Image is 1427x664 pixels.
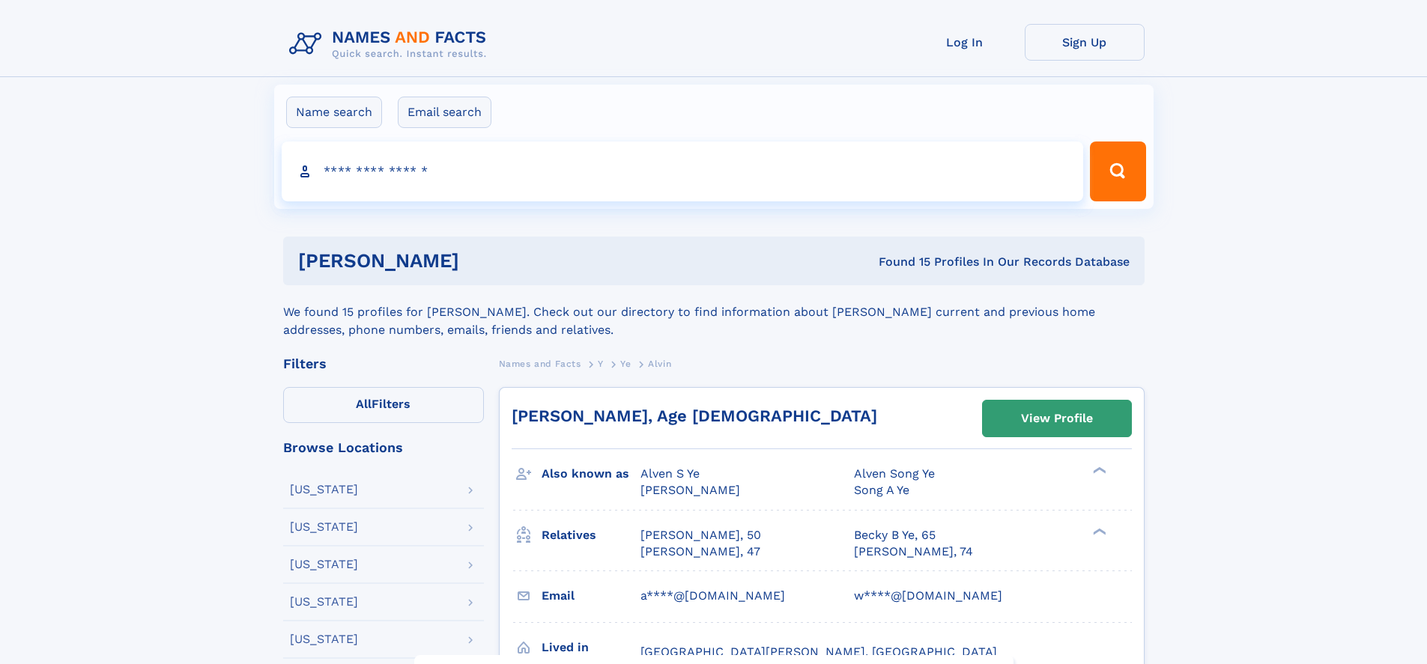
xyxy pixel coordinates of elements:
[640,543,760,560] a: [PERSON_NAME], 47
[1089,526,1107,536] div: ❯
[282,141,1084,201] input: search input
[598,354,604,373] a: Y
[598,359,604,369] span: Y
[283,285,1145,339] div: We found 15 profiles for [PERSON_NAME]. Check out our directory to find information about [PERSON...
[283,24,499,64] img: Logo Names and Facts
[1021,401,1093,436] div: View Profile
[620,354,631,373] a: Ye
[640,527,761,543] a: [PERSON_NAME], 50
[356,397,372,411] span: All
[290,558,358,570] div: [US_STATE]
[283,357,484,371] div: Filters
[542,523,640,548] h3: Relatives
[983,400,1131,436] a: View Profile
[854,466,935,481] span: Alven Song Ye
[283,441,484,454] div: Browse Locations
[854,483,909,497] span: Song A Ye
[286,97,382,128] label: Name search
[640,466,700,481] span: Alven S Ye
[283,387,484,423] label: Filters
[290,521,358,533] div: [US_STATE]
[669,254,1130,270] div: Found 15 Profiles In Our Records Database
[854,543,973,560] a: [PERSON_NAME], 74
[1089,466,1107,475] div: ❯
[512,406,877,425] a: [PERSON_NAME], Age [DEMOGRAPHIC_DATA]
[648,359,671,369] span: Alvin
[542,583,640,609] h3: Email
[905,24,1025,61] a: Log In
[499,354,581,373] a: Names and Facts
[1090,141,1145,201] button: Search Button
[398,97,491,128] label: Email search
[542,461,640,487] h3: Also known as
[854,527,936,543] a: Becky B Ye, 65
[542,635,640,660] h3: Lived in
[290,596,358,608] div: [US_STATE]
[290,484,358,496] div: [US_STATE]
[640,483,740,497] span: [PERSON_NAME]
[640,645,997,659] span: [GEOGRAPHIC_DATA][PERSON_NAME], [GEOGRAPHIC_DATA]
[290,633,358,645] div: [US_STATE]
[1025,24,1145,61] a: Sign Up
[620,359,631,369] span: Ye
[298,252,669,270] h1: [PERSON_NAME]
